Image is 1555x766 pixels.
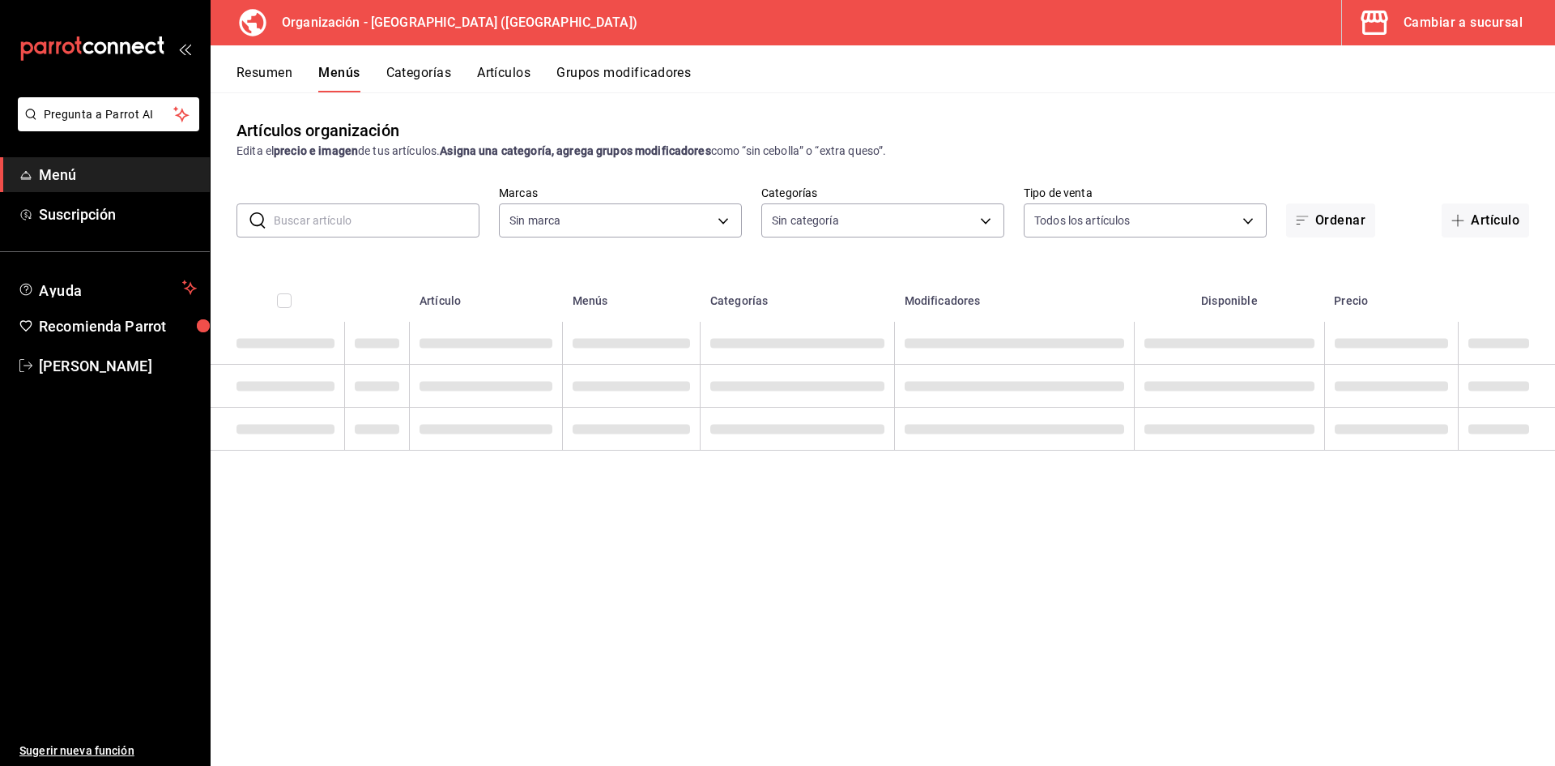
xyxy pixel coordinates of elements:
span: Sugerir nueva función [19,742,197,760]
div: Cambiar a sucursal [1404,11,1523,34]
th: Disponible [1135,270,1325,322]
span: Sin marca [509,212,560,229]
h3: Organización - [GEOGRAPHIC_DATA] ([GEOGRAPHIC_DATA]) [269,13,637,32]
th: Categorías [701,270,895,322]
span: Ayuda [39,278,176,297]
th: Modificadores [895,270,1135,322]
a: Pregunta a Parrot AI [11,118,199,135]
button: Pregunta a Parrot AI [18,97,199,131]
label: Categorías [761,187,1004,199]
span: Sin categoría [772,212,839,229]
strong: precio e imagen [274,144,358,157]
button: Resumen [236,65,292,92]
label: Tipo de venta [1024,187,1267,199]
button: Categorías [386,65,452,92]
div: navigation tabs [236,65,1555,92]
button: Ordenar [1286,203,1375,238]
button: Menús [318,65,360,92]
label: Marcas [499,187,742,199]
span: Suscripción [39,203,197,225]
th: Artículo [410,270,563,322]
th: Menús [563,270,701,322]
span: Todos los artículos [1034,212,1131,229]
button: open_drawer_menu [178,42,191,55]
div: Edita el de tus artículos. como “sin cebolla” o “extra queso”. [236,143,1529,160]
div: Artículos organización [236,118,399,143]
button: Grupos modificadores [556,65,691,92]
th: Precio [1324,270,1458,322]
input: Buscar artículo [274,204,479,237]
span: Menú [39,164,197,186]
span: Recomienda Parrot [39,315,197,337]
button: Artículos [477,65,530,92]
span: Pregunta a Parrot AI [44,106,174,123]
button: Artículo [1442,203,1529,238]
span: [PERSON_NAME] [39,355,197,377]
strong: Asigna una categoría, agrega grupos modificadores [440,144,710,157]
